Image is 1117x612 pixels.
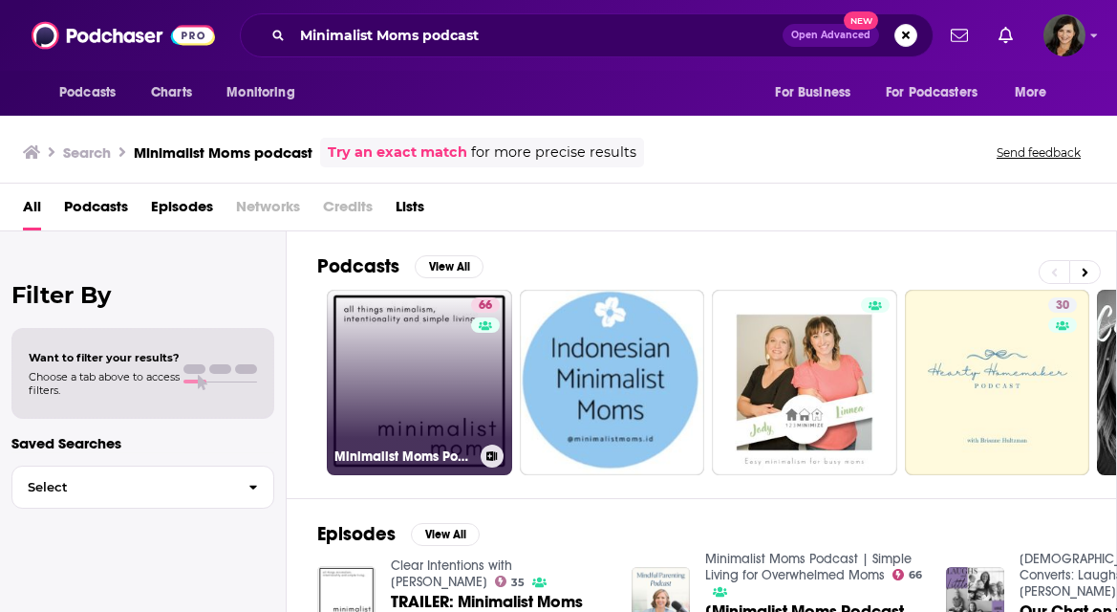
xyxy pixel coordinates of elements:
a: 66 [892,569,923,580]
button: View All [415,255,483,278]
a: 35 [495,576,526,587]
img: User Profile [1043,14,1085,56]
h2: Podcasts [317,254,399,278]
a: 30 [1048,297,1077,313]
span: 66 [909,571,922,579]
a: Try an exact match [328,142,467,164]
h3: Minimalist Moms podcast [134,143,312,162]
button: Open AdvancedNew [783,24,879,47]
p: Saved Searches [11,434,274,452]
a: 30 [905,290,1090,475]
span: Open Advanced [791,31,870,40]
button: open menu [1001,75,1071,111]
h2: Filter By [11,281,274,309]
a: PodcastsView All [317,254,483,278]
a: Episodes [151,191,213,230]
span: Select [12,481,233,493]
div: Search podcasts, credits, & more... [240,13,934,57]
button: open menu [46,75,140,111]
button: Show profile menu [1043,14,1085,56]
span: For Podcasters [886,79,977,106]
a: Show notifications dropdown [991,19,1020,52]
button: open menu [213,75,319,111]
button: Select [11,466,274,509]
span: Charts [151,79,192,106]
input: Search podcasts, credits, & more... [292,20,783,51]
span: Monitoring [226,79,294,106]
span: Credits [323,191,373,230]
span: Logged in as ShannonLeighKeenan [1043,14,1085,56]
a: All [23,191,41,230]
span: 66 [479,296,492,316]
button: Send feedback [991,144,1086,161]
span: More [1015,79,1047,106]
a: Clear Intentions with Diane Boden [391,557,512,590]
a: Show notifications dropdown [943,19,976,52]
span: 35 [511,579,525,587]
button: View All [411,523,480,546]
a: Podcasts [64,191,128,230]
span: New [844,11,878,30]
span: Networks [236,191,300,230]
span: Podcasts [59,79,116,106]
span: for more precise results [471,142,636,164]
button: open menu [762,75,874,111]
a: Minimalist Moms Podcast | Simple Living for Overwhelmed Moms [705,551,912,583]
span: Choose a tab above to access filters. [29,370,180,397]
span: For Business [775,79,850,106]
span: Want to filter your results? [29,351,180,364]
a: EpisodesView All [317,522,480,546]
h3: Minimalist Moms Podcast | Simple Living for Overwhelmed Moms [334,448,473,465]
span: 30 [1056,296,1069,316]
img: Podchaser - Follow, Share and Rate Podcasts [32,17,215,54]
h3: Search [63,143,111,162]
a: 66Minimalist Moms Podcast | Simple Living for Overwhelmed Moms [327,290,512,475]
a: Lists [396,191,424,230]
a: 66 [471,297,500,313]
h2: Episodes [317,522,396,546]
a: Charts [139,75,204,111]
button: open menu [873,75,1005,111]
